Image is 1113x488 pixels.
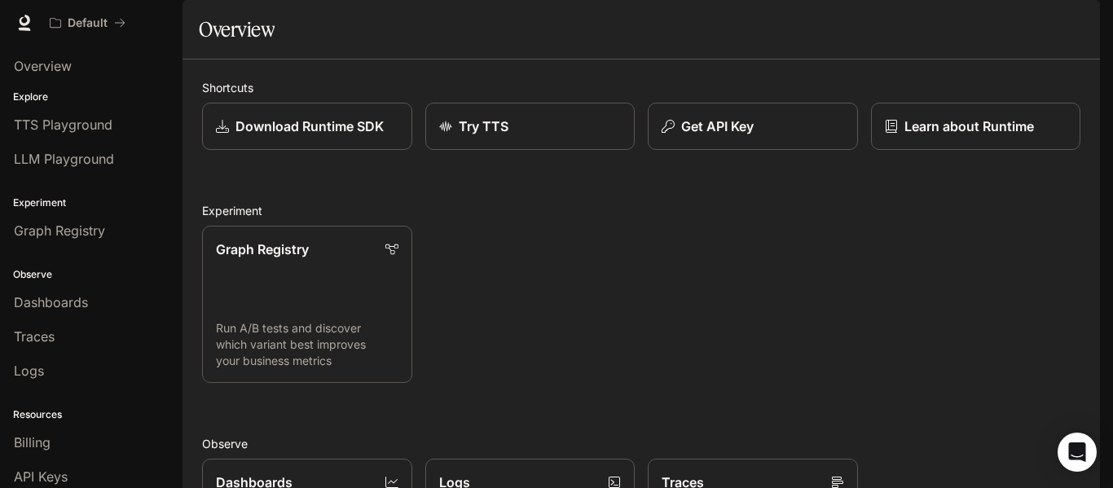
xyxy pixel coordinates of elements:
p: Run A/B tests and discover which variant best improves your business metrics [216,320,398,369]
p: Download Runtime SDK [235,117,384,136]
h2: Shortcuts [202,79,1080,96]
a: Learn about Runtime [871,103,1081,150]
p: Learn about Runtime [904,117,1034,136]
button: All workspaces [42,7,133,39]
h2: Experiment [202,202,1080,219]
p: Get API Key [681,117,754,136]
p: Try TTS [459,117,508,136]
p: Graph Registry [216,240,309,259]
a: Graph RegistryRun A/B tests and discover which variant best improves your business metrics [202,226,412,383]
h2: Observe [202,435,1080,452]
h1: Overview [199,13,275,46]
button: Get API Key [648,103,858,150]
p: Default [68,16,108,30]
a: Download Runtime SDK [202,103,412,150]
div: Open Intercom Messenger [1058,433,1097,472]
a: Try TTS [425,103,636,150]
